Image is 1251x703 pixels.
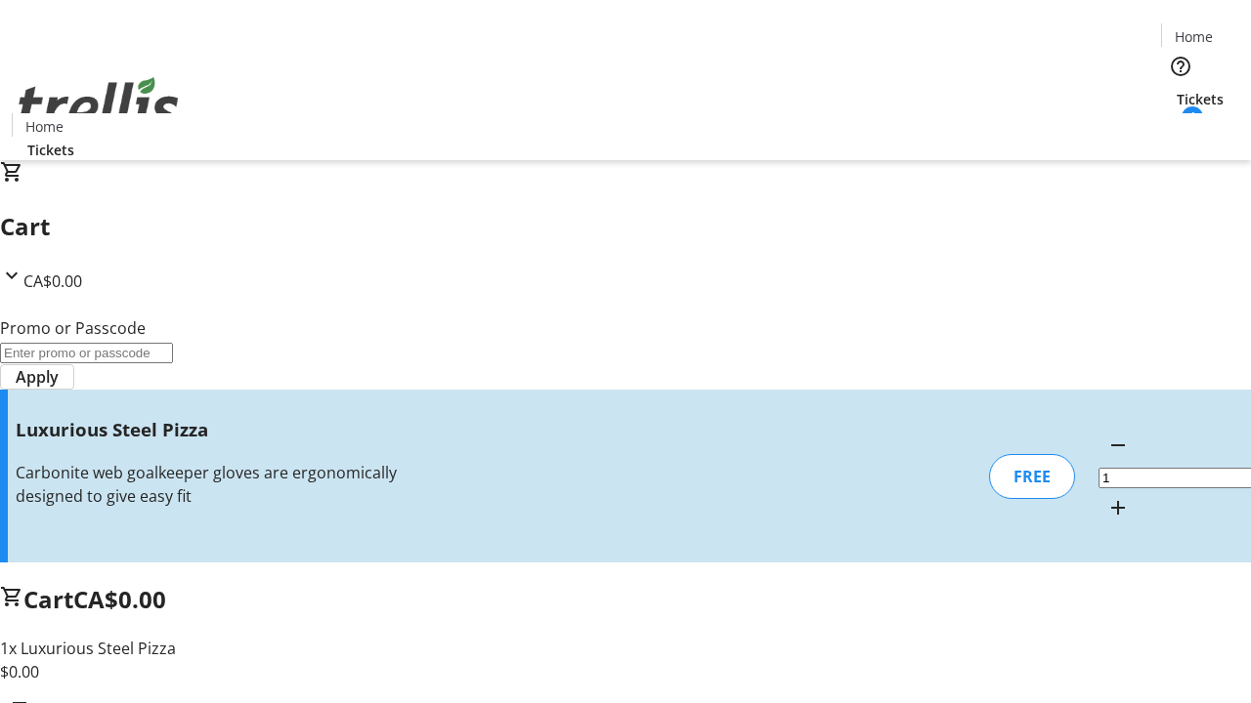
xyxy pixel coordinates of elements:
button: Help [1161,47,1200,86]
div: Carbonite web goalkeeper gloves are ergonomically designed to give easy fit [16,461,443,508]
span: Apply [16,365,59,389]
div: FREE [989,454,1075,499]
span: Tickets [27,140,74,160]
span: Home [1175,26,1213,47]
button: Decrement by one [1099,426,1138,465]
h3: Luxurious Steel Pizza [16,416,443,443]
img: Orient E2E Organization 99wFK8BcfE's Logo [12,56,186,153]
a: Home [13,116,75,137]
span: CA$0.00 [23,270,82,292]
span: CA$0.00 [73,583,166,615]
span: Tickets [1177,89,1224,109]
a: Tickets [12,140,90,160]
button: Cart [1161,109,1200,148]
button: Increment by one [1099,488,1138,527]
a: Home [1162,26,1225,47]
span: Home [25,116,64,137]
a: Tickets [1161,89,1239,109]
